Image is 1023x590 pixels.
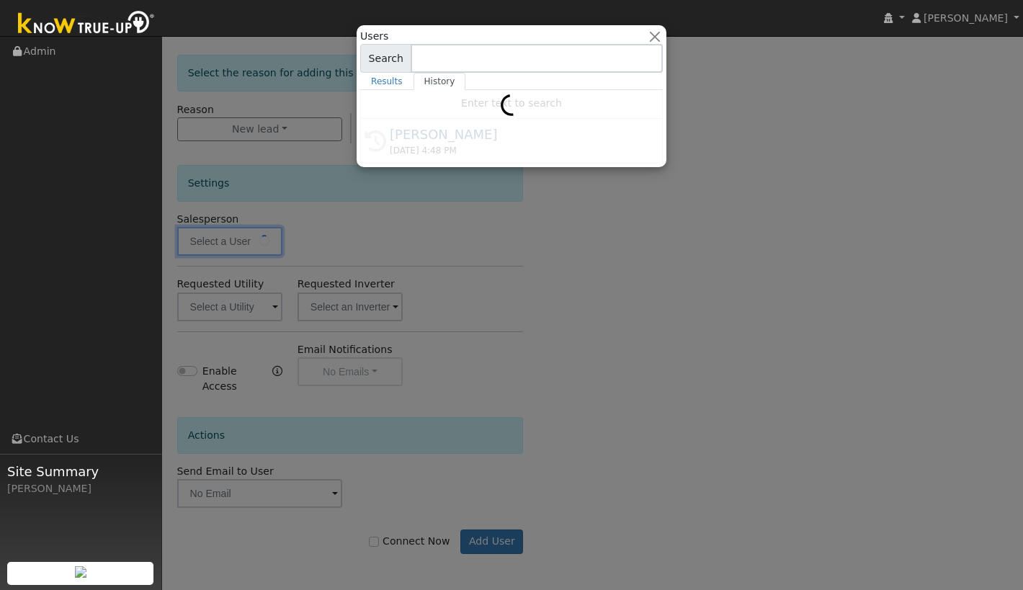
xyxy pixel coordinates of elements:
span: Site Summary [7,462,154,481]
span: Users [360,29,388,44]
span: Search [360,44,411,73]
img: retrieve [75,566,86,578]
a: History [414,73,466,90]
img: Know True-Up [11,8,162,40]
a: Results [360,73,414,90]
span: [PERSON_NAME] [924,12,1008,24]
div: [PERSON_NAME] [7,481,154,496]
